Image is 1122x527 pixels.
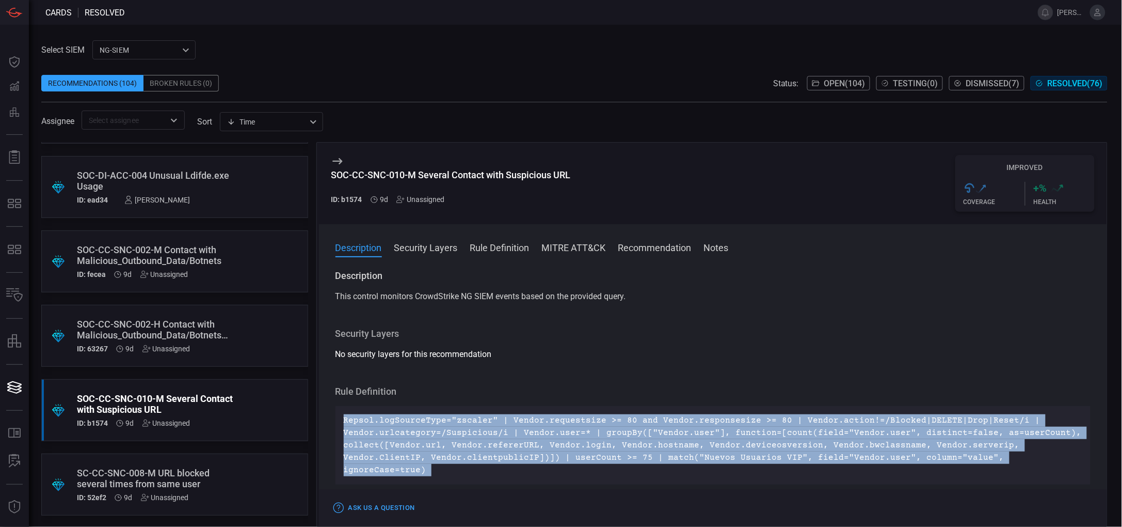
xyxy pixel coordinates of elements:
[470,241,530,253] button: Rule Definition
[335,348,1091,361] div: No security layers for this recommendation
[618,241,692,253] button: Recommendation
[227,117,307,127] div: Time
[704,241,729,253] button: Notes
[142,419,190,427] div: Unassigned
[2,145,27,170] button: Reports
[331,500,418,516] button: Ask Us a Question
[394,241,458,253] button: Security Layers
[2,449,27,474] button: ALERT ANALYSIS
[824,79,865,88] span: Open ( 104 )
[2,283,27,308] button: Inventory
[77,196,108,204] h5: ID: ead34
[2,329,27,354] button: assets
[41,45,85,55] label: Select SIEM
[949,76,1024,90] button: Dismissed(7)
[335,291,626,301] span: This control monitors CrowdStrike NG SIEM events based on the provided query.
[197,117,212,127] label: sort
[124,196,190,204] div: [PERSON_NAME]
[2,421,27,446] button: Rule Catalog
[2,237,27,262] button: MITRE - Detection Posture
[142,345,190,353] div: Unassigned
[124,270,132,278] span: Aug 26, 2025 3:28 PM
[807,76,870,90] button: Open(104)
[2,495,27,520] button: Threat Intelligence
[77,493,106,502] h5: ID: 52ef2
[396,195,444,204] div: Unassigned
[335,270,1091,282] h3: Description
[335,328,1091,340] h3: Security Layers
[77,419,108,427] h5: ID: b1574
[955,163,1095,172] h5: Improved
[344,414,1083,476] p: Repsol.logSourceType="zscaler" | Vendor.requestsize >= 80 and Vendor.responsesize >= 80 | Vendor....
[2,74,27,99] button: Detections
[1048,79,1103,88] span: Resolved ( 76 )
[876,76,943,90] button: Testing(0)
[2,191,27,216] button: MITRE - Exposures
[331,169,571,180] div: SOC-CC-SNC-010-M Several Contact with Suspicious URL
[542,241,606,253] button: MITRE ATT&CK
[1034,198,1095,206] div: Health
[77,345,108,353] h5: ID: 63267
[2,50,27,74] button: Dashboard
[85,114,165,127] input: Select assignee
[964,198,1025,206] div: Coverage
[331,195,362,204] h5: ID: b1574
[335,385,1091,398] h3: Rule Definition
[167,113,181,128] button: Open
[141,493,189,502] div: Unassigned
[77,393,233,415] div: SOC-CC-SNC-010-M Several Contact with Suspicious URL
[77,170,233,192] div: SOC-DI-ACC-004 Unusual Ldifde.exe Usage
[380,195,388,204] span: Aug 26, 2025 3:28 PM
[126,345,134,353] span: Aug 26, 2025 3:28 PM
[893,79,938,88] span: Testing ( 0 )
[77,468,233,489] div: SC-CC-SNC-008-M URL blocked several times from same user
[2,375,27,400] button: Cards
[143,75,219,91] div: Broken Rules (0)
[77,319,233,340] div: SOC-CC-SNC-002-H Contact with Malicious_Outbound_Data/Botnets VIP
[45,8,72,18] span: Cards
[1057,8,1086,17] span: [PERSON_NAME].[PERSON_NAME]
[77,270,106,278] h5: ID: fecea
[85,8,125,18] span: resolved
[41,75,143,91] div: Recommendations (104)
[100,45,179,55] p: NG-SIEM
[124,493,133,502] span: Aug 26, 2025 3:28 PM
[2,99,27,124] button: Preventions
[1034,182,1047,194] h3: + %
[77,244,233,266] div: SOC-CC-SNC-002-M Contact with Malicious_Outbound_Data/Botnets
[335,241,382,253] button: Description
[1031,76,1108,90] button: Resolved(76)
[41,116,74,126] span: Assignee
[773,79,799,88] span: Status:
[140,270,188,278] div: Unassigned
[126,419,134,427] span: Aug 26, 2025 3:28 PM
[966,79,1020,88] span: Dismissed ( 7 )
